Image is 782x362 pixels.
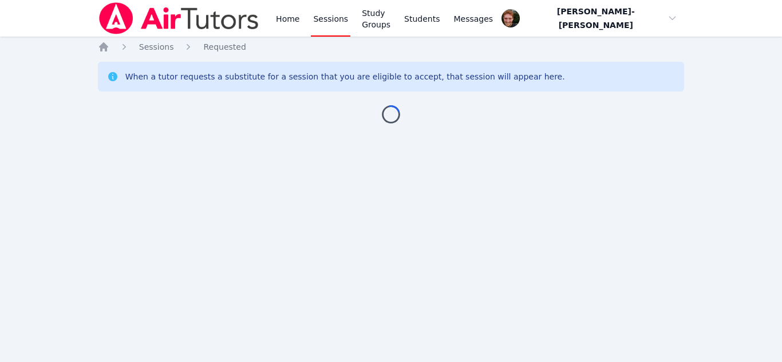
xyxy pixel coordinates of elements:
[139,41,174,53] a: Sessions
[98,41,685,53] nav: Breadcrumb
[203,42,246,51] span: Requested
[454,13,493,25] span: Messages
[125,71,565,82] div: When a tutor requests a substitute for a session that you are eligible to accept, that session wi...
[203,41,246,53] a: Requested
[98,2,260,34] img: Air Tutors
[139,42,174,51] span: Sessions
